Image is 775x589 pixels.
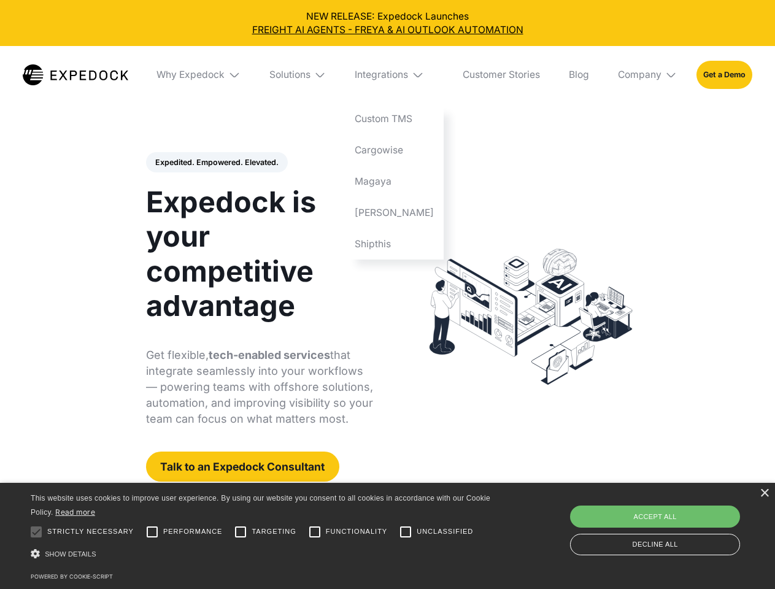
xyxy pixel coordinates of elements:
[345,197,444,228] a: [PERSON_NAME]
[618,69,661,81] div: Company
[345,46,444,104] div: Integrations
[269,69,310,81] div: Solutions
[571,456,775,589] iframe: Chat Widget
[559,46,598,104] a: Blog
[345,166,444,197] a: Magaya
[47,526,134,537] span: Strictly necessary
[417,526,473,537] span: Unclassified
[345,104,444,260] nav: Integrations
[45,550,96,558] span: Show details
[345,135,444,166] a: Cargowise
[31,546,495,563] div: Show details
[345,228,444,260] a: Shipthis
[10,10,766,37] div: NEW RELEASE: Expedock Launches
[31,494,490,517] span: This website uses cookies to improve user experience. By using our website you consent to all coo...
[209,348,330,361] strong: tech-enabled services
[163,526,223,537] span: Performance
[147,46,250,104] div: Why Expedock
[345,104,444,135] a: Custom TMS
[156,69,225,81] div: Why Expedock
[146,452,339,482] a: Talk to an Expedock Consultant
[31,573,113,580] a: Powered by cookie-script
[608,46,687,104] div: Company
[146,347,374,427] p: Get flexible, that integrate seamlessly into your workflows — powering teams with offshore soluti...
[252,526,296,537] span: Targeting
[326,526,387,537] span: Functionality
[355,69,408,81] div: Integrations
[453,46,549,104] a: Customer Stories
[696,61,752,88] a: Get a Demo
[260,46,336,104] div: Solutions
[10,23,766,37] a: FREIGHT AI AGENTS - FREYA & AI OUTLOOK AUTOMATION
[146,185,374,323] h1: Expedock is your competitive advantage
[55,507,95,517] a: Read more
